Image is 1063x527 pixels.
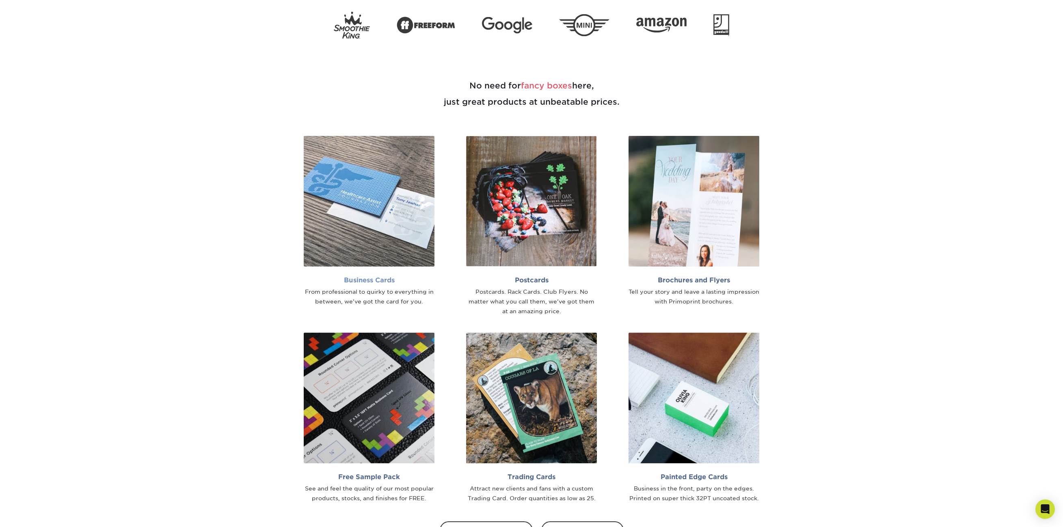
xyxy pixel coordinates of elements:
[294,136,444,307] a: Business Cards From professional to quirky to everything in between, we've got the card for you.
[1035,499,1055,519] div: Open Intercom Messenger
[629,136,759,267] img: Brochures and Flyers
[619,136,769,307] a: Brochures and Flyers Tell your story and leave a lasting impression with Primoprint brochures.
[294,58,769,129] h2: No need for here, just great products at unbeatable prices.
[466,287,597,316] div: Postcards. Rack Cards. Club Flyers. No matter what you call them, we've got them at an amazing pr...
[294,333,444,503] a: Free Sample Pack See and feel the quality of our most popular products, stocks, and finishes for ...
[456,136,607,316] a: Postcards Postcards. Rack Cards. Club Flyers. No matter what you call them, we've got them at an ...
[521,81,572,90] span: fancy boxes
[713,14,729,36] img: Goodwill
[334,12,370,39] img: Smoothie King
[629,473,759,481] h2: Painted Edge Cards
[636,17,687,33] img: Amazon
[629,276,759,284] h2: Brochures and Flyers
[2,502,69,524] iframe: Google Customer Reviews
[466,484,597,503] div: Attract new clients and fans with a custom Trading Card. Order quantities as low as 25.
[304,136,434,267] img: Business Cards
[559,14,609,37] img: Mini
[629,333,759,463] img: Painted Edge Cards
[456,333,607,503] a: Trading Cards Attract new clients and fans with a custom Trading Card. Order quantities as low as...
[629,287,759,307] div: Tell your story and leave a lasting impression with Primoprint brochures.
[629,484,759,503] div: Business in the front, party on the edges. Printed on super thick 32PT uncoated stock.
[304,473,434,481] h2: Free Sample Pack
[466,473,597,481] h2: Trading Cards
[466,333,597,463] img: Trading Cards
[304,276,434,284] h2: Business Cards
[304,333,434,463] img: Sample Pack
[304,484,434,503] div: See and feel the quality of our most popular products, stocks, and finishes for FREE.
[466,276,597,284] h2: Postcards
[397,12,455,38] img: Freeform
[466,136,597,267] img: Postcards
[619,333,769,503] a: Painted Edge Cards Business in the front, party on the edges. Printed on super thick 32PT uncoate...
[482,17,532,34] img: Google
[304,287,434,307] div: From professional to quirky to everything in between, we've got the card for you.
